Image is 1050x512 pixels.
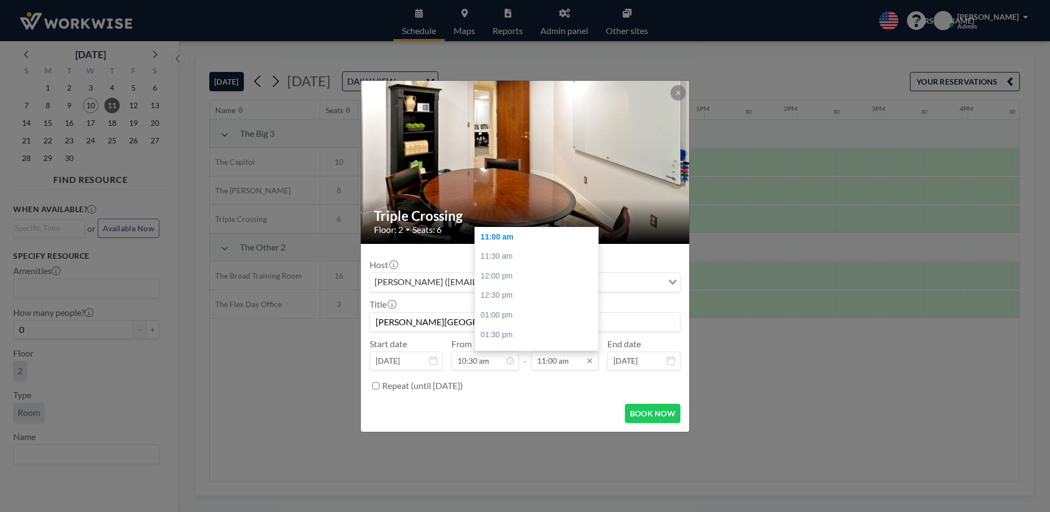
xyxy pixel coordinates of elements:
label: Start date [370,338,407,349]
label: Title [370,299,395,310]
h2: Triple Crossing [374,208,677,224]
label: From [451,338,472,349]
span: [PERSON_NAME] ([EMAIL_ADDRESS][DOMAIN_NAME]) [372,275,598,290]
span: Seats: 6 [412,224,442,235]
div: 11:00 am [475,227,604,247]
div: 01:00 pm [475,305,604,325]
span: • [406,225,410,233]
img: 537.jpg [361,38,690,286]
label: End date [607,338,641,349]
span: Floor: 2 [374,224,403,235]
div: 01:30 pm [475,325,604,345]
div: Search for option [370,273,680,292]
div: 12:00 pm [475,266,604,286]
input: Jean's reservation [370,313,680,331]
label: Host [370,259,397,270]
button: BOOK NOW [625,404,680,423]
input: Search for option [599,275,662,290]
div: 02:00 pm [475,344,604,364]
div: 12:30 pm [475,286,604,305]
label: Repeat (until [DATE]) [382,380,463,391]
span: - [523,342,527,366]
div: 11:30 am [475,247,604,266]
